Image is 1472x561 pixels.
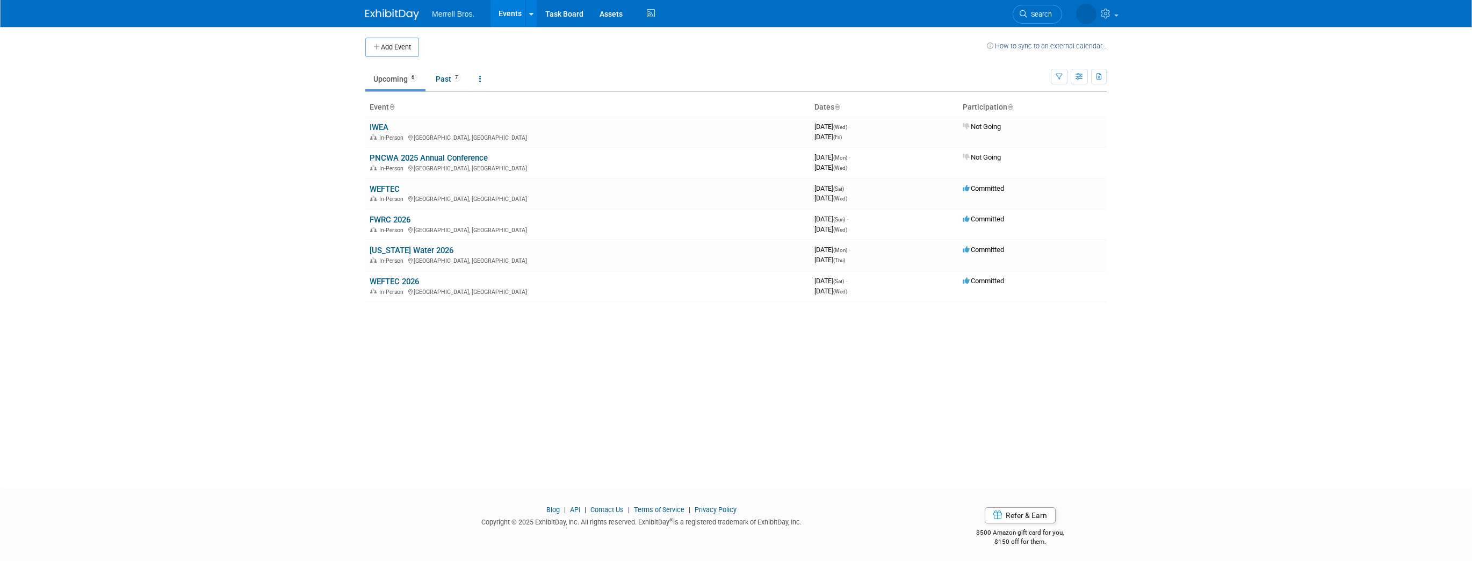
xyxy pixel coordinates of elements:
span: Committed [963,277,1004,285]
a: Blog [546,506,560,514]
span: In-Person [379,227,407,234]
a: Contact Us [590,506,624,514]
a: Search [1013,5,1062,24]
span: (Sat) [833,278,844,284]
span: [DATE] [814,194,847,202]
img: In-Person Event [370,134,377,140]
th: Participation [958,98,1107,117]
span: Committed [963,246,1004,254]
span: (Sat) [833,186,844,192]
img: In-Person Event [370,165,377,170]
span: Committed [963,184,1004,192]
span: (Mon) [833,155,847,161]
a: Sort by Participation Type [1007,103,1013,111]
sup: ® [669,517,673,523]
th: Dates [810,98,958,117]
img: ExhibitDay [365,9,419,20]
span: In-Person [379,257,407,264]
img: In-Person Event [370,257,377,263]
span: - [846,277,847,285]
span: - [847,215,848,223]
span: - [849,123,850,131]
span: [DATE] [814,153,850,161]
span: (Mon) [833,247,847,253]
span: (Thu) [833,257,845,263]
span: - [849,153,850,161]
div: [GEOGRAPHIC_DATA], [GEOGRAPHIC_DATA] [370,256,806,264]
span: Not Going [963,153,1001,161]
span: [DATE] [814,184,847,192]
div: [GEOGRAPHIC_DATA], [GEOGRAPHIC_DATA] [370,163,806,172]
a: Sort by Start Date [834,103,840,111]
span: (Wed) [833,227,847,233]
a: FWRC 2026 [370,215,410,225]
span: | [625,506,632,514]
th: Event [365,98,810,117]
span: Search [1027,10,1052,18]
span: Merrell Bros. [432,10,474,18]
span: [DATE] [814,246,850,254]
span: (Wed) [833,165,847,171]
span: [DATE] [814,215,848,223]
a: PNCWA 2025 Annual Conference [370,153,488,163]
span: - [849,246,850,254]
img: In-Person Event [370,196,377,201]
a: Privacy Policy [695,506,737,514]
div: [GEOGRAPHIC_DATA], [GEOGRAPHIC_DATA] [370,194,806,203]
span: Committed [963,215,1004,223]
span: In-Person [379,196,407,203]
a: Terms of Service [634,506,684,514]
span: In-Person [379,289,407,296]
a: Sort by Event Name [389,103,394,111]
a: How to sync to an external calendar... [987,42,1107,50]
span: [DATE] [814,225,847,233]
span: 7 [452,74,461,82]
a: Past7 [428,69,469,89]
span: (Fri) [833,134,842,140]
a: WEFTEC 2026 [370,277,419,286]
span: Not Going [963,123,1001,131]
button: Add Event [365,38,419,57]
span: In-Person [379,165,407,172]
img: Brian Hertzog [1076,4,1096,24]
span: [DATE] [814,163,847,171]
span: (Wed) [833,124,847,130]
a: [US_STATE] Water 2026 [370,246,453,255]
span: | [582,506,589,514]
span: [DATE] [814,277,847,285]
span: 6 [408,74,417,82]
a: Refer & Earn [985,507,1056,523]
span: [DATE] [814,256,845,264]
span: | [561,506,568,514]
a: IWEA [370,123,388,132]
img: In-Person Event [370,289,377,294]
img: In-Person Event [370,227,377,232]
div: Copyright © 2025 ExhibitDay, Inc. All rights reserved. ExhibitDay is a registered trademark of Ex... [365,515,918,527]
div: $150 off for them. [934,537,1107,546]
a: Upcoming6 [365,69,425,89]
span: (Wed) [833,289,847,294]
span: | [686,506,693,514]
span: (Sun) [833,217,845,222]
div: [GEOGRAPHIC_DATA], [GEOGRAPHIC_DATA] [370,225,806,234]
span: - [846,184,847,192]
a: API [570,506,580,514]
div: [GEOGRAPHIC_DATA], [GEOGRAPHIC_DATA] [370,133,806,141]
span: [DATE] [814,287,847,295]
span: [DATE] [814,133,842,141]
span: In-Person [379,134,407,141]
span: [DATE] [814,123,850,131]
a: WEFTEC [370,184,400,194]
span: (Wed) [833,196,847,202]
div: $500 Amazon gift card for you, [934,521,1107,546]
div: [GEOGRAPHIC_DATA], [GEOGRAPHIC_DATA] [370,287,806,296]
